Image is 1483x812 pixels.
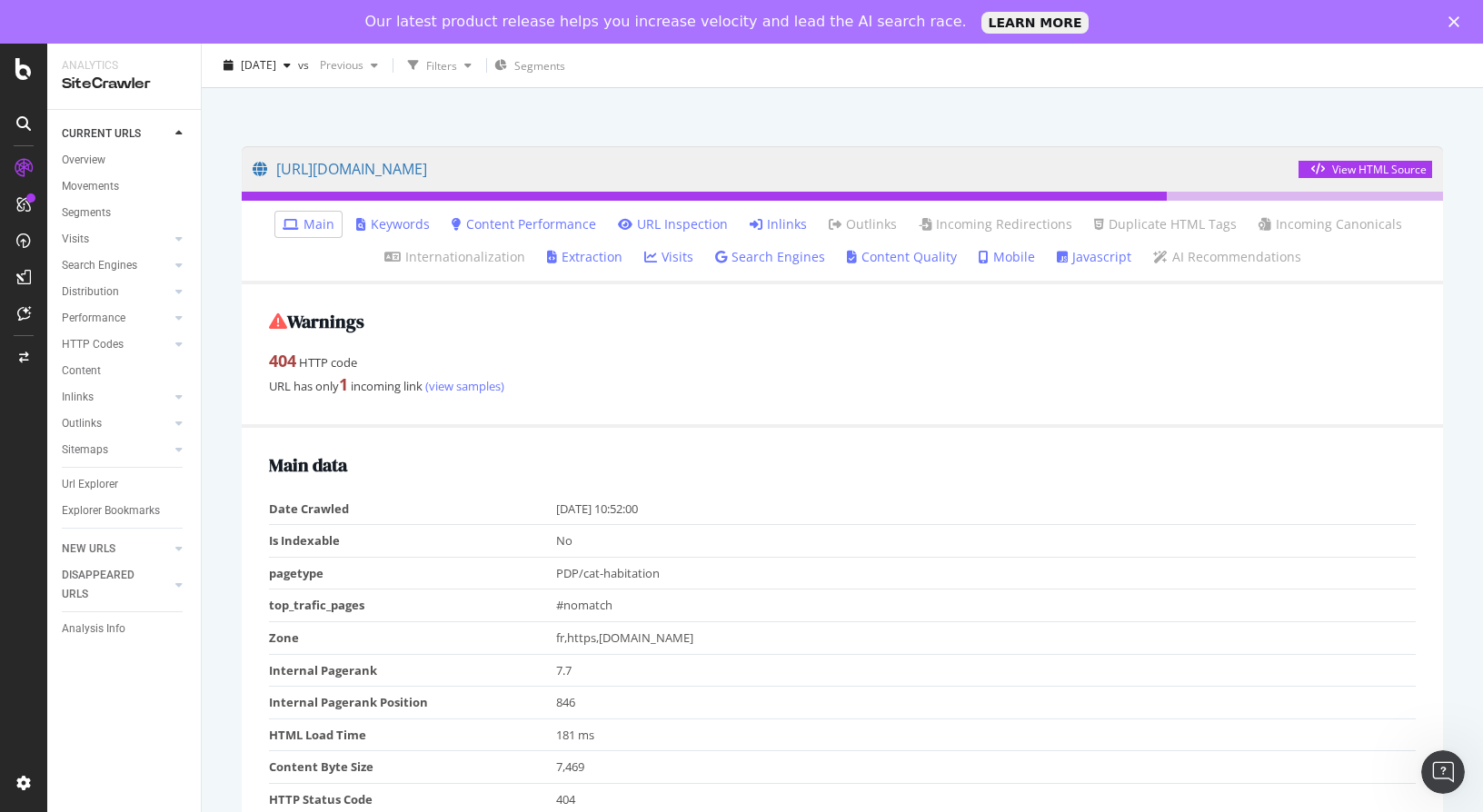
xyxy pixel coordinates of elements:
[62,501,188,520] a: Explorer Bookmarks
[979,248,1035,266] a: Mobile
[556,493,1417,525] td: [DATE] 10:52:00
[62,230,170,249] a: Visits
[269,751,556,784] td: Content Byte Size
[313,51,385,80] button: Previous
[62,361,101,381] div: Content
[1332,162,1427,177] div: View HTML Source
[62,540,170,559] a: NEW URLS
[365,13,967,31] div: Our latest product release helps you increase velocity and lead the AI search race.
[547,248,622,266] a: Extraction
[1057,248,1131,266] a: Javascript
[269,493,556,525] td: Date Crawled
[556,557,1417,589] td: PDP/cat-habitation
[62,540,115,559] div: NEW URLS
[426,57,457,73] div: Filters
[356,215,430,233] a: Keywords
[62,619,125,639] div: Analysis Info
[62,619,188,639] a: Analysis Info
[750,215,807,233] a: Inlinks
[556,751,1417,784] td: 7,469
[298,57,313,73] span: vs
[62,74,186,94] div: SiteCrawler
[269,373,1416,397] div: URL has only incoming link
[1448,16,1467,27] div: Fermer
[62,58,186,74] div: Analytics
[829,215,897,233] a: Outlinks
[1153,248,1301,266] a: AI Recommendations
[644,248,693,266] a: Visits
[401,51,479,80] button: Filters
[269,525,556,558] td: Is Indexable
[384,248,525,266] a: Internationalization
[283,215,334,233] a: Main
[514,58,565,74] span: Segments
[62,566,154,604] div: DISAPPEARED URLS
[62,388,170,407] a: Inlinks
[62,256,170,275] a: Search Engines
[556,718,1417,751] td: 181 ms
[62,441,108,460] div: Sitemaps
[556,621,1417,654] td: fr,https,[DOMAIN_NAME]
[216,51,298,80] button: [DATE]
[62,309,125,328] div: Performance
[269,718,556,751] td: HTML Load Time
[313,57,363,73] span: Previous
[494,51,565,80] button: Segments
[62,361,188,381] a: Content
[62,151,105,170] div: Overview
[62,335,170,354] a: HTTP Codes
[269,350,296,371] strong: 404
[62,203,188,223] a: Segments
[618,215,728,233] a: URL Inspection
[556,687,1417,719] td: 846
[62,256,137,275] div: Search Engines
[62,501,160,520] div: Explorer Bookmarks
[269,350,1416,373] div: HTTP code
[62,441,170,460] a: Sitemaps
[919,215,1072,233] a: Incoming Redirections
[241,57,276,73] span: 2025 Aug. 12th
[556,589,1417,622] td: #nomatch
[253,146,1299,192] a: [URL][DOMAIN_NAME]
[423,378,504,394] a: (view samples)
[62,177,119,196] div: Movements
[269,455,1416,475] h2: Main data
[1421,750,1465,794] iframe: Intercom live chat
[62,309,170,328] a: Performance
[62,177,188,196] a: Movements
[269,687,556,719] td: Internal Pagerank Position
[62,388,94,407] div: Inlinks
[1299,161,1432,178] button: View HTML Source
[62,566,170,604] a: DISAPPEARED URLS
[269,621,556,654] td: Zone
[62,124,170,144] a: CURRENT URLS
[62,335,124,354] div: HTTP Codes
[269,312,1416,332] h2: Warnings
[1259,215,1402,233] a: Incoming Canonicals
[62,475,118,494] div: Url Explorer
[452,215,596,233] a: Content Performance
[62,282,170,302] a: Distribution
[715,248,825,266] a: Search Engines
[269,557,556,589] td: pagetype
[62,475,188,494] a: Url Explorer
[556,654,1417,687] td: 7.7
[847,248,957,266] a: Content Quality
[339,373,348,395] strong: 1
[62,414,102,433] div: Outlinks
[62,282,119,302] div: Distribution
[1094,215,1237,233] a: Duplicate HTML Tags
[981,12,1090,34] a: LEARN MORE
[62,230,89,249] div: Visits
[556,525,1417,558] td: No
[62,203,111,223] div: Segments
[62,414,170,433] a: Outlinks
[269,654,556,687] td: Internal Pagerank
[62,151,188,170] a: Overview
[269,589,556,622] td: top_trafic_pages
[62,124,141,144] div: CURRENT URLS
